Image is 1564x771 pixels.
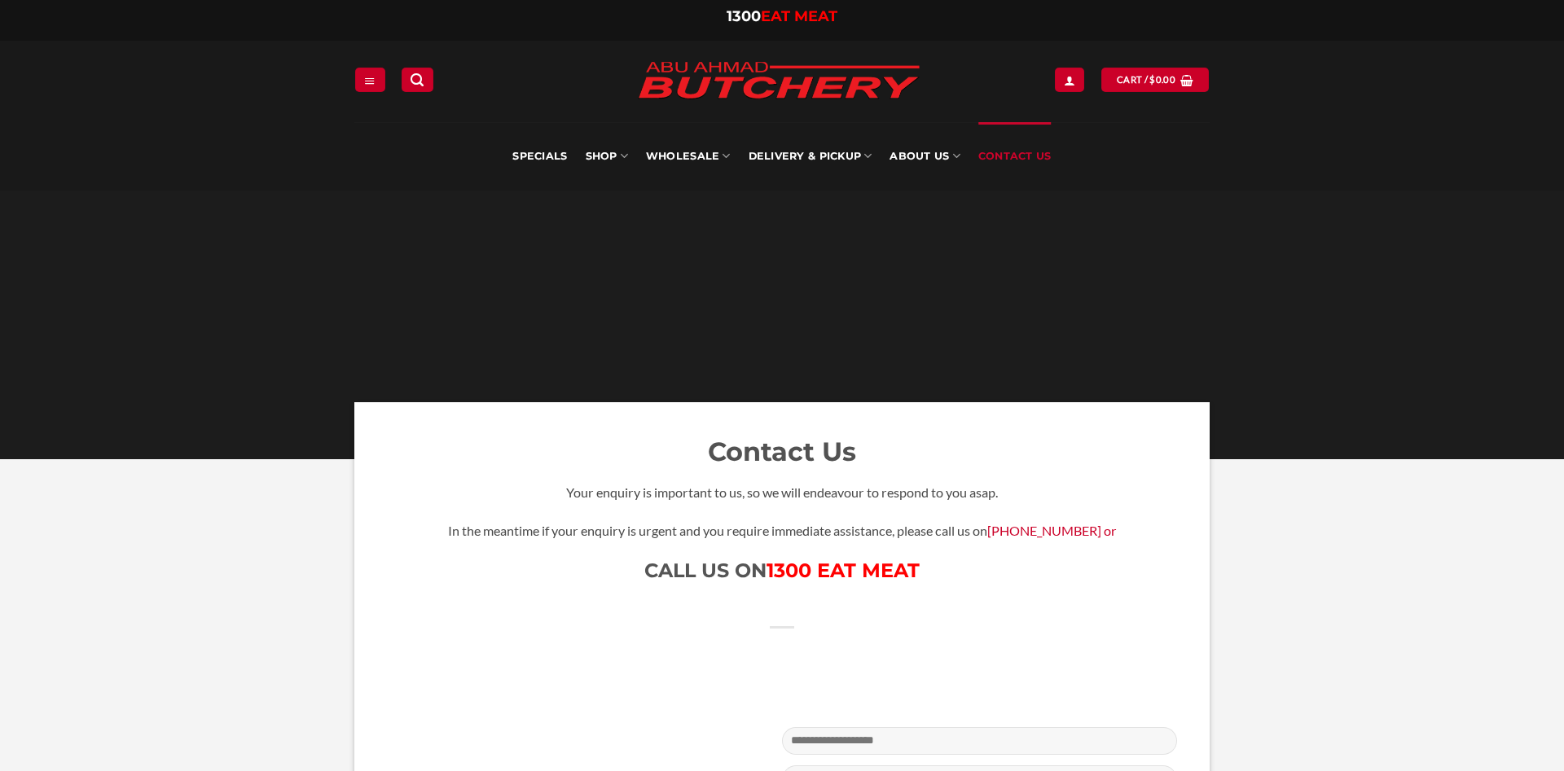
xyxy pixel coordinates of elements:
[1149,72,1155,87] span: $
[1117,72,1175,87] span: Cart /
[624,50,934,112] img: Abu Ahmad Butchery
[586,122,628,191] a: SHOP
[512,122,567,191] a: Specials
[387,520,1177,541] p: In the meantime if your enquiry is urgent and you require immediate assistance, please call us on
[355,68,384,91] a: Menu
[978,122,1052,191] a: Contact Us
[646,122,731,191] a: Wholesale
[402,68,433,91] a: Search
[1055,68,1084,91] a: Login
[987,523,1117,538] a: [PHONE_NUMBER] or
[890,122,960,191] a: About Us
[1149,74,1175,85] bdi: 0.00
[387,435,1177,469] h2: Contact Us
[1101,68,1209,91] a: View cart
[387,558,1177,583] h1: CALL US ON
[761,7,837,25] span: EAT MEAT
[749,122,872,191] a: Delivery & Pickup
[387,482,1177,503] p: Your enquiry is important to us, so we will endeavour to respond to you asap.
[727,7,761,25] span: 1300
[727,7,837,25] a: 1300EAT MEAT
[767,559,920,582] a: 1300 EAT MEAT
